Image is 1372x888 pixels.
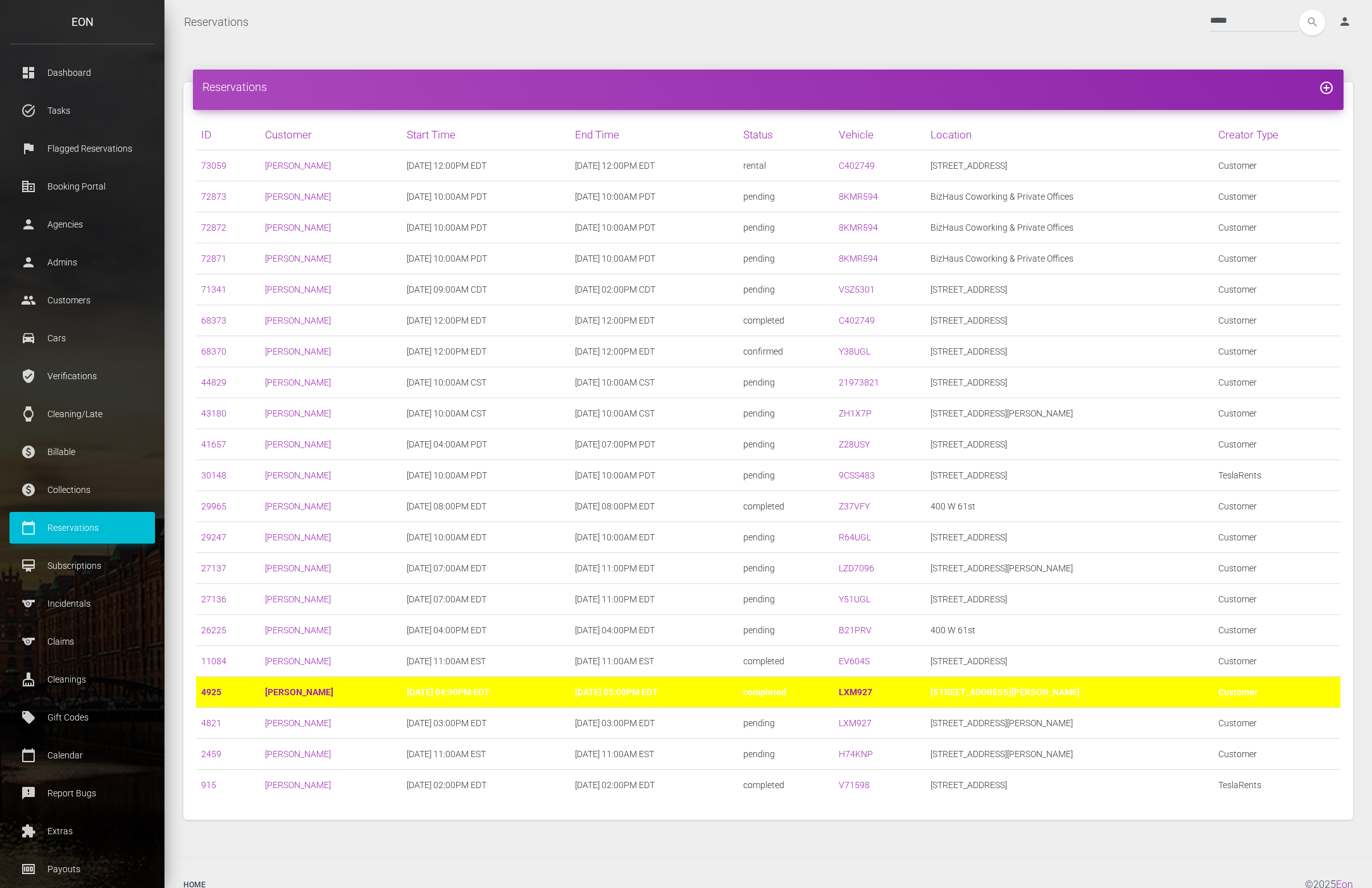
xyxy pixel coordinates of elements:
a: person [1329,9,1363,35]
a: 71341 [201,284,226,295]
a: LZD7096 [839,563,874,573]
td: pending [738,367,834,398]
td: Customer [1213,646,1340,677]
td: [DATE] 10:00AM EDT [570,522,738,553]
td: [STREET_ADDRESS][PERSON_NAME] [925,553,1213,584]
a: EV604S [839,656,870,666]
td: [DATE] 11:00PM EDT [570,584,738,615]
a: sports Claims [9,626,155,657]
td: [DATE] 12:00PM EDT [402,336,570,367]
i: add_circle_outline [1319,80,1334,95]
a: person Admins [9,246,155,278]
td: Customer [1213,212,1340,243]
th: Customer [260,119,402,150]
td: [DATE] 10:00AM PDT [402,181,570,212]
td: [STREET_ADDRESS] [925,305,1213,336]
a: [PERSON_NAME] [265,161,331,171]
a: paid Billable [9,436,155,468]
td: BizHaus Coworking & Private Offices [925,181,1213,212]
td: [DATE] 04:30PM EDT [402,677,570,708]
td: pending [738,212,834,243]
td: [DATE] 10:00AM PDT [402,243,570,274]
button: search [1299,9,1325,35]
td: [DATE] 10:00AM PDT [570,181,738,212]
td: [STREET_ADDRESS] [925,646,1213,677]
a: Y51UGL [839,594,870,604]
td: completed [738,305,834,336]
td: [DATE] 11:00AM EST [570,646,738,677]
td: completed [738,770,834,801]
a: [PERSON_NAME] [265,625,331,635]
td: [DATE] 08:00PM EDT [402,491,570,522]
td: pending [738,460,834,491]
p: Tasks [19,101,145,120]
td: [DATE] 02:00PM EDT [570,770,738,801]
p: Incidentals [19,594,145,613]
a: people Customers [9,284,155,316]
a: [PERSON_NAME] [265,501,331,511]
a: [PERSON_NAME] [265,749,331,759]
td: completed [738,491,834,522]
td: Customer [1213,553,1340,584]
td: Customer [1213,677,1340,708]
a: [PERSON_NAME] [265,408,331,418]
td: Customer [1213,305,1340,336]
td: [STREET_ADDRESS] [925,429,1213,460]
td: Customer [1213,243,1340,274]
a: 30148 [201,470,226,480]
a: 4925 [201,687,221,697]
td: Customer [1213,274,1340,305]
td: [STREET_ADDRESS][PERSON_NAME] [925,677,1213,708]
td: pending [738,739,834,770]
td: pending [738,522,834,553]
td: 400 W 61st [925,491,1213,522]
p: Gift Codes [19,708,145,727]
td: [DATE] 10:00AM CST [402,367,570,398]
a: 27137 [201,563,226,573]
a: verified_user Verifications [9,360,155,392]
td: [DATE] 10:00AM CST [570,398,738,429]
td: Customer [1213,491,1340,522]
a: card_membership Subscriptions [9,550,155,581]
td: [DATE] 12:00PM EDT [402,150,570,181]
a: watch Cleaning/Late [9,398,155,430]
a: [PERSON_NAME] [265,346,331,356]
td: [DATE] 12:00PM EDT [570,150,738,181]
a: [PERSON_NAME] [265,192,331,202]
a: person Agencies [9,209,155,240]
td: Customer [1213,181,1340,212]
a: add_circle_outline [1319,80,1334,94]
td: [DATE] 12:00PM EDT [570,336,738,367]
td: [DATE] 11:00AM EST [402,739,570,770]
p: Claims [19,632,145,651]
th: ID [196,119,260,150]
td: [DATE] 11:00PM EDT [570,553,738,584]
td: Customer [1213,398,1340,429]
td: Customer [1213,615,1340,646]
td: [DATE] 05:00PM EDT [570,677,738,708]
a: C402749 [839,161,875,171]
p: Customers [19,291,145,310]
td: Customer [1213,336,1340,367]
td: TeslaRents [1213,770,1340,801]
a: LXM927 [839,687,872,697]
td: [STREET_ADDRESS] [925,150,1213,181]
a: H74KNP [839,749,873,759]
td: [DATE] 04:00AM PDT [402,429,570,460]
p: Calendar [19,746,145,765]
td: [STREET_ADDRESS][PERSON_NAME] [925,708,1213,739]
td: Customer [1213,739,1340,770]
a: dashboard Dashboard [9,57,155,88]
a: [PERSON_NAME] [265,222,331,233]
a: 2459 [201,749,221,759]
a: 29965 [201,501,226,511]
p: Verifications [19,367,145,386]
td: Customer [1213,708,1340,739]
th: Start Time [402,119,570,150]
td: confirmed [738,336,834,367]
td: [STREET_ADDRESS] [925,336,1213,367]
a: task_alt Tasks [9,95,155,126]
a: C402749 [839,315,875,325]
td: pending [738,553,834,584]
